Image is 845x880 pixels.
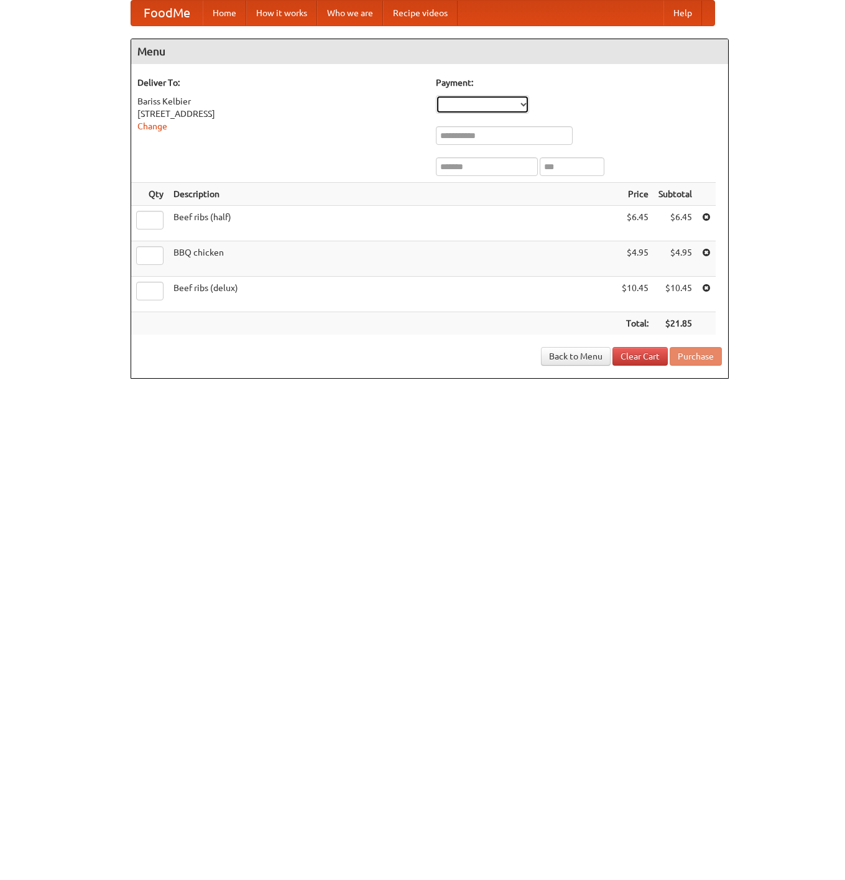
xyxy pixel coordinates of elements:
a: Help [663,1,702,25]
h4: Menu [131,39,728,64]
td: Beef ribs (half) [169,206,617,241]
td: $4.95 [617,241,653,277]
th: Qty [131,183,169,206]
th: Price [617,183,653,206]
td: $10.45 [653,277,697,312]
td: $10.45 [617,277,653,312]
td: Beef ribs (delux) [169,277,617,312]
div: Bariss Kelbier [137,95,423,108]
h5: Deliver To: [137,76,423,89]
a: Recipe videos [383,1,458,25]
a: Change [137,121,167,131]
a: Clear Cart [612,347,668,366]
div: [STREET_ADDRESS] [137,108,423,120]
td: BBQ chicken [169,241,617,277]
button: Purchase [670,347,722,366]
a: Home [203,1,246,25]
a: How it works [246,1,317,25]
a: Back to Menu [541,347,611,366]
th: $21.85 [653,312,697,335]
h5: Payment: [436,76,722,89]
td: $6.45 [617,206,653,241]
th: Total: [617,312,653,335]
a: Who we are [317,1,383,25]
th: Subtotal [653,183,697,206]
td: $6.45 [653,206,697,241]
td: $4.95 [653,241,697,277]
th: Description [169,183,617,206]
a: FoodMe [131,1,203,25]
